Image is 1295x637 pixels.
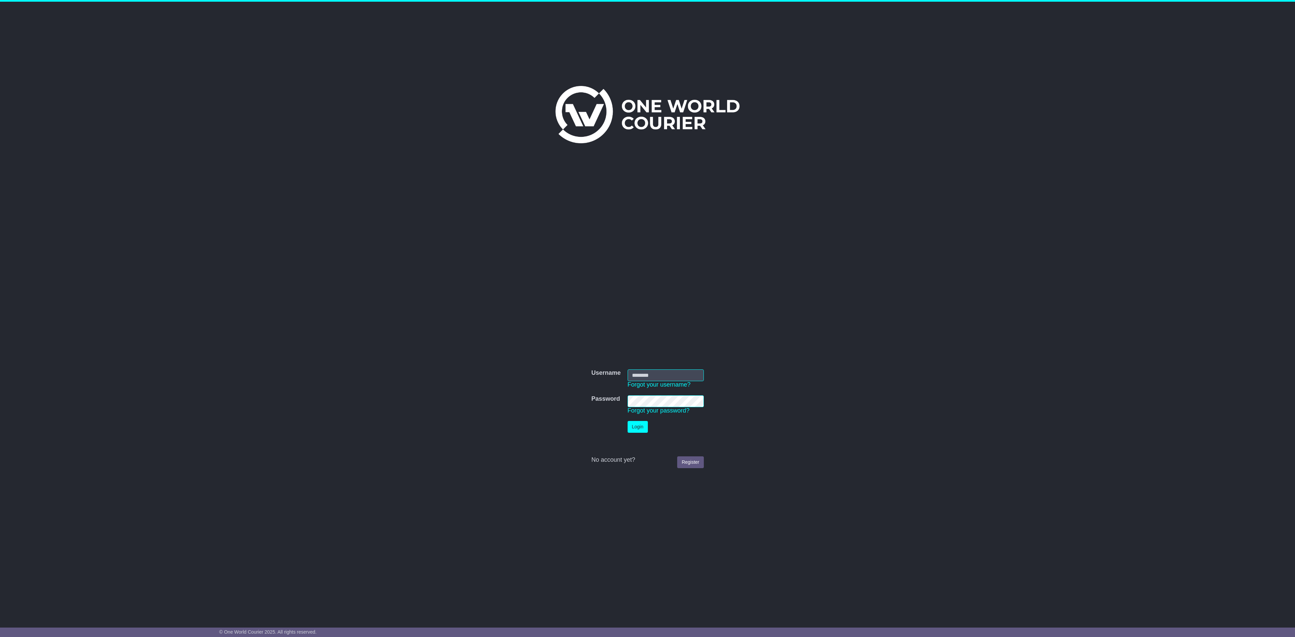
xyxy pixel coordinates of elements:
a: Forgot your password? [628,407,690,414]
img: One World [555,86,740,143]
label: Password [591,395,620,403]
a: Register [677,456,703,468]
div: No account yet? [591,456,703,464]
span: © One World Courier 2025. All rights reserved. [219,629,317,635]
label: Username [591,369,621,377]
a: Forgot your username? [628,381,691,388]
button: Login [628,421,648,433]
